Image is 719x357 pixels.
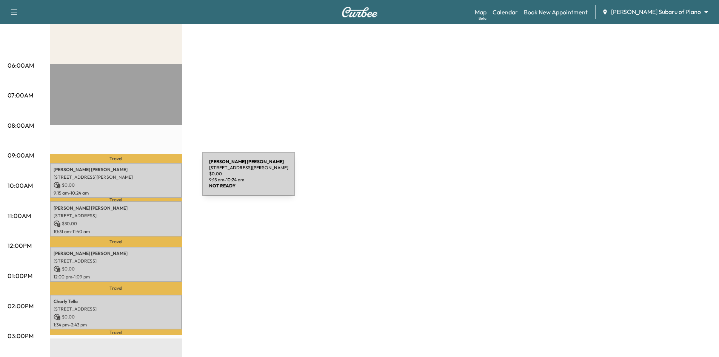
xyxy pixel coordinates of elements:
[54,229,178,235] p: 10:31 am - 11:40 am
[50,154,182,163] p: Travel
[8,61,34,70] p: 06:00AM
[54,167,178,173] p: [PERSON_NAME] [PERSON_NAME]
[50,329,182,335] p: Travel
[475,8,487,17] a: MapBeta
[50,198,182,201] p: Travel
[8,271,32,280] p: 01:00PM
[8,91,33,100] p: 07:00AM
[8,331,34,340] p: 03:00PM
[611,8,701,16] span: [PERSON_NAME] Subaru of Plano
[8,181,33,190] p: 10:00AM
[524,8,588,17] a: Book New Appointment
[8,121,34,130] p: 08:00AM
[54,205,178,211] p: [PERSON_NAME] [PERSON_NAME]
[50,282,182,295] p: Travel
[479,15,487,21] div: Beta
[54,306,178,312] p: [STREET_ADDRESS]
[493,8,518,17] a: Calendar
[342,7,378,17] img: Curbee Logo
[8,241,32,250] p: 12:00PM
[8,301,34,311] p: 02:00PM
[54,190,178,196] p: 9:15 am - 10:24 am
[54,174,178,180] p: [STREET_ADDRESS][PERSON_NAME]
[54,213,178,219] p: [STREET_ADDRESS]
[8,211,31,220] p: 11:00AM
[54,274,178,280] p: 12:00 pm - 1:09 pm
[54,322,178,328] p: 1:34 pm - 2:43 pm
[54,266,178,272] p: $ 0.00
[54,258,178,264] p: [STREET_ADDRESS]
[54,314,178,320] p: $ 0.00
[54,298,178,304] p: Charly Tella
[54,182,178,189] p: $ 0.00
[54,250,178,257] p: [PERSON_NAME] [PERSON_NAME]
[8,151,34,160] p: 09:00AM
[50,236,182,247] p: Travel
[54,220,178,227] p: $ 30.00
